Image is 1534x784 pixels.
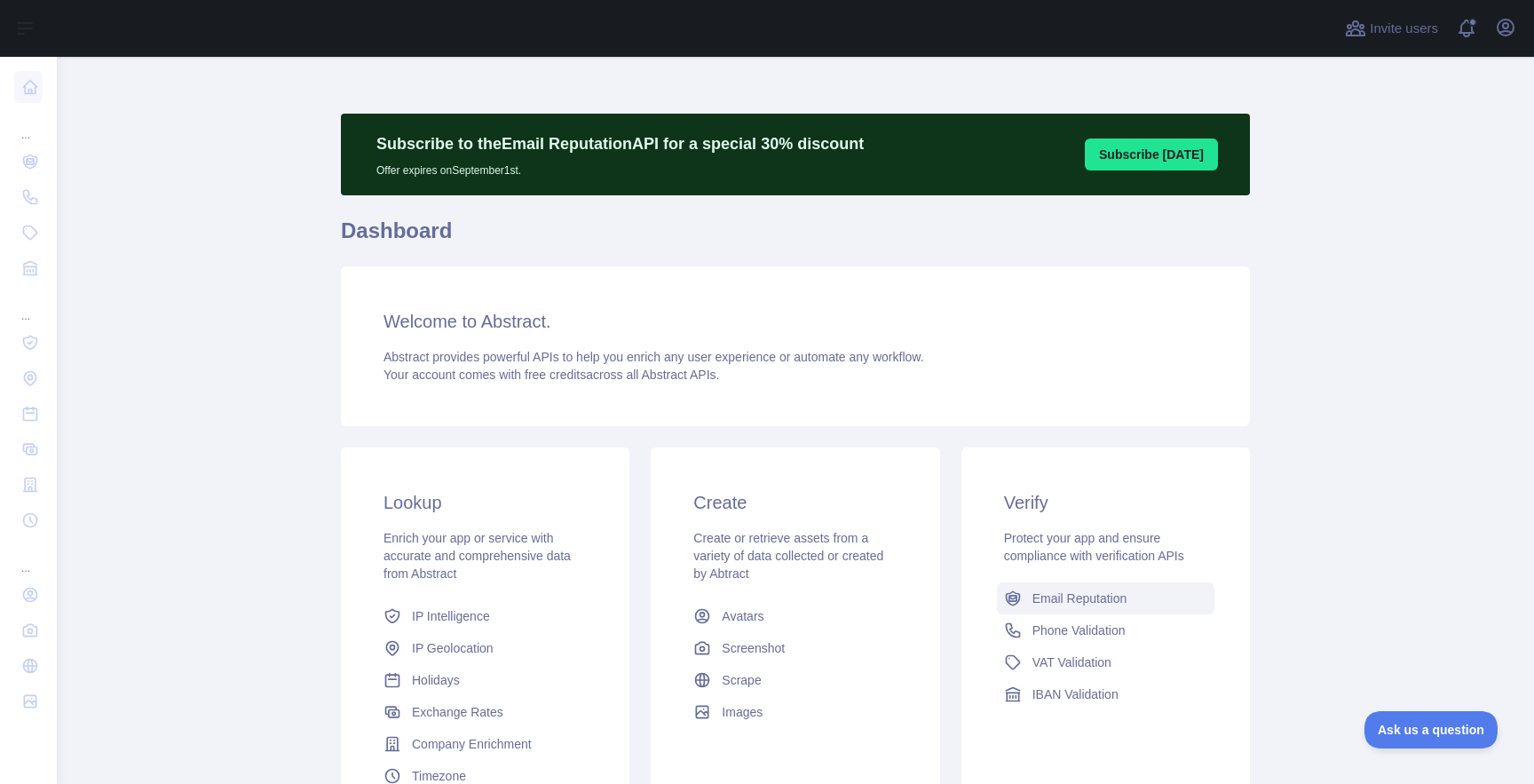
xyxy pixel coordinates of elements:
span: Invite users [1370,19,1438,39]
span: free credits [525,368,586,382]
div: ... [14,540,43,575]
h3: Welcome to Abstract. [383,309,1207,334]
a: Screenshot [686,632,904,664]
h3: Lookup [383,490,587,515]
span: Images [722,703,763,721]
span: Screenshot [722,639,785,657]
span: Avatars [722,607,763,625]
span: Your account comes with across all Abstract APIs. [383,368,719,382]
a: IP Intelligence [376,600,594,632]
span: Scrape [722,671,761,689]
a: Holidays [376,664,594,696]
button: Invite users [1341,14,1442,43]
a: Images [686,696,904,728]
span: Phone Validation [1032,622,1126,639]
div: ... [14,107,43,142]
span: IP Geolocation [412,639,494,657]
p: Subscribe to the Email Reputation API for a special 30 % discount [376,131,864,156]
span: Email Reputation [1032,590,1127,607]
span: Abstract provides powerful APIs to help you enrich any user experience or automate any workflow. [383,350,924,364]
span: Holidays [412,671,460,689]
span: VAT Validation [1032,653,1111,671]
a: VAT Validation [997,646,1214,678]
a: Exchange Rates [376,696,594,728]
span: IBAN Validation [1032,685,1119,703]
a: Avatars [686,600,904,632]
a: Scrape [686,664,904,696]
a: Phone Validation [997,614,1214,646]
a: IP Geolocation [376,632,594,664]
span: IP Intelligence [412,607,490,625]
span: Company Enrichment [412,735,532,753]
button: Subscribe [DATE] [1085,139,1218,170]
div: ... [14,288,43,323]
a: Company Enrichment [376,728,594,760]
h1: Dashboard [341,217,1250,259]
h3: Create [693,490,897,515]
span: Create or retrieve assets from a variety of data collected or created by Abtract [693,531,883,581]
span: Protect your app and ensure compliance with verification APIs [1004,531,1184,563]
p: Offer expires on September 1st. [376,156,864,178]
a: IBAN Validation [997,678,1214,710]
iframe: Toggle Customer Support [1364,711,1498,748]
span: Exchange Rates [412,703,503,721]
h3: Verify [1004,490,1207,515]
a: Email Reputation [997,582,1214,614]
span: Enrich your app or service with accurate and comprehensive data from Abstract [383,531,571,581]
